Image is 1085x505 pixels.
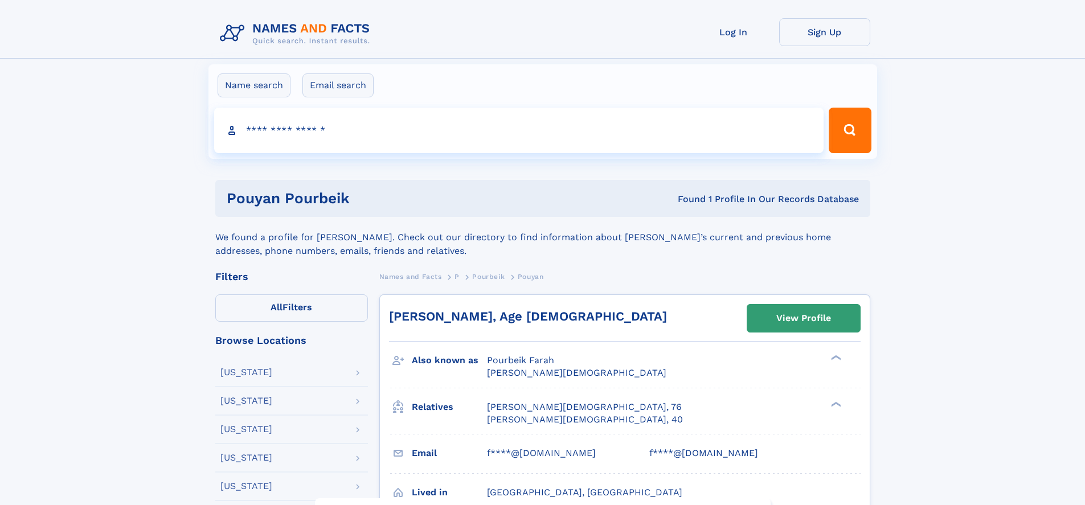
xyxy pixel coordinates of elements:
label: Email search [302,73,374,97]
a: Pourbeik [472,269,505,284]
div: Browse Locations [215,335,368,346]
span: [GEOGRAPHIC_DATA], [GEOGRAPHIC_DATA] [487,487,682,498]
label: Filters [215,294,368,322]
a: [PERSON_NAME][DEMOGRAPHIC_DATA], 40 [487,413,683,426]
div: [US_STATE] [220,396,272,405]
a: P [455,269,460,284]
div: [US_STATE] [220,453,272,462]
span: Pourbeik Farah [487,355,554,366]
div: [US_STATE] [220,368,272,377]
a: Names and Facts [379,269,442,284]
h3: Lived in [412,483,487,502]
span: All [271,302,282,313]
div: ❯ [828,354,842,362]
h3: Also known as [412,351,487,370]
span: [PERSON_NAME][DEMOGRAPHIC_DATA] [487,367,666,378]
div: [US_STATE] [220,425,272,434]
h3: Email [412,444,487,463]
span: Pouyan [518,273,544,281]
span: Pourbeik [472,273,505,281]
span: P [455,273,460,281]
a: Sign Up [779,18,870,46]
div: View Profile [776,305,831,331]
img: Logo Names and Facts [215,18,379,49]
div: We found a profile for [PERSON_NAME]. Check out our directory to find information about [PERSON_N... [215,217,870,258]
div: Filters [215,272,368,282]
a: [PERSON_NAME][DEMOGRAPHIC_DATA], 76 [487,401,682,413]
input: search input [214,108,824,153]
a: View Profile [747,305,860,332]
h1: Pouyan Pourbeik [227,191,514,206]
label: Name search [218,73,290,97]
a: Log In [688,18,779,46]
div: [US_STATE] [220,482,272,491]
h3: Relatives [412,397,487,417]
div: ❯ [828,400,842,408]
button: Search Button [829,108,871,153]
a: [PERSON_NAME], Age [DEMOGRAPHIC_DATA] [389,309,667,323]
div: Found 1 Profile In Our Records Database [514,193,859,206]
